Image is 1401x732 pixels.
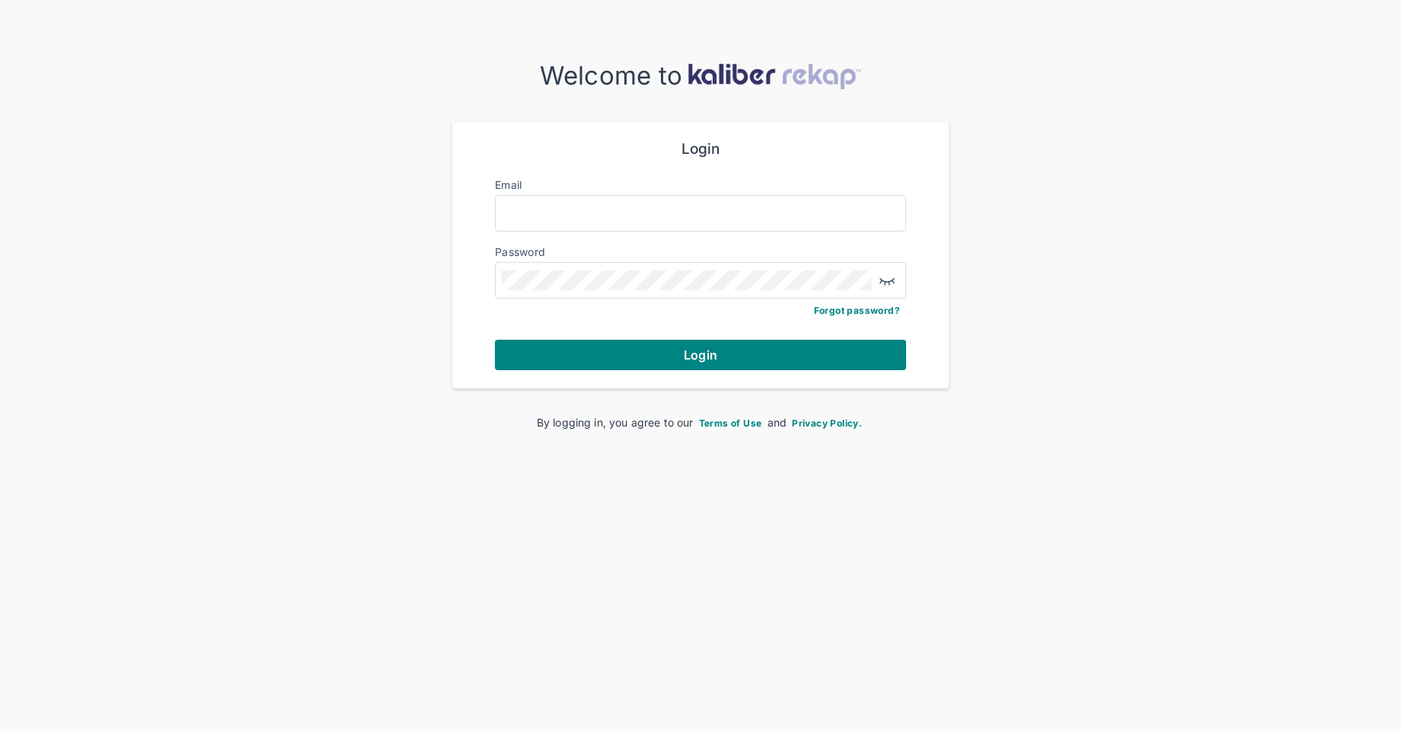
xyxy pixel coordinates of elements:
img: eye-closed.fa43b6e4.svg [878,271,896,289]
img: kaliber-logo [688,63,861,89]
button: Login [495,340,906,370]
span: Login [684,347,717,363]
span: Terms of Use [699,417,762,429]
a: Terms of Use [697,416,764,429]
a: Privacy Policy. [790,416,864,429]
label: Email [495,178,522,191]
a: Forgot password? [814,305,900,316]
span: Privacy Policy. [792,417,862,429]
div: Login [495,140,906,158]
label: Password [495,245,545,258]
div: By logging in, you agree to our and [477,414,924,430]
